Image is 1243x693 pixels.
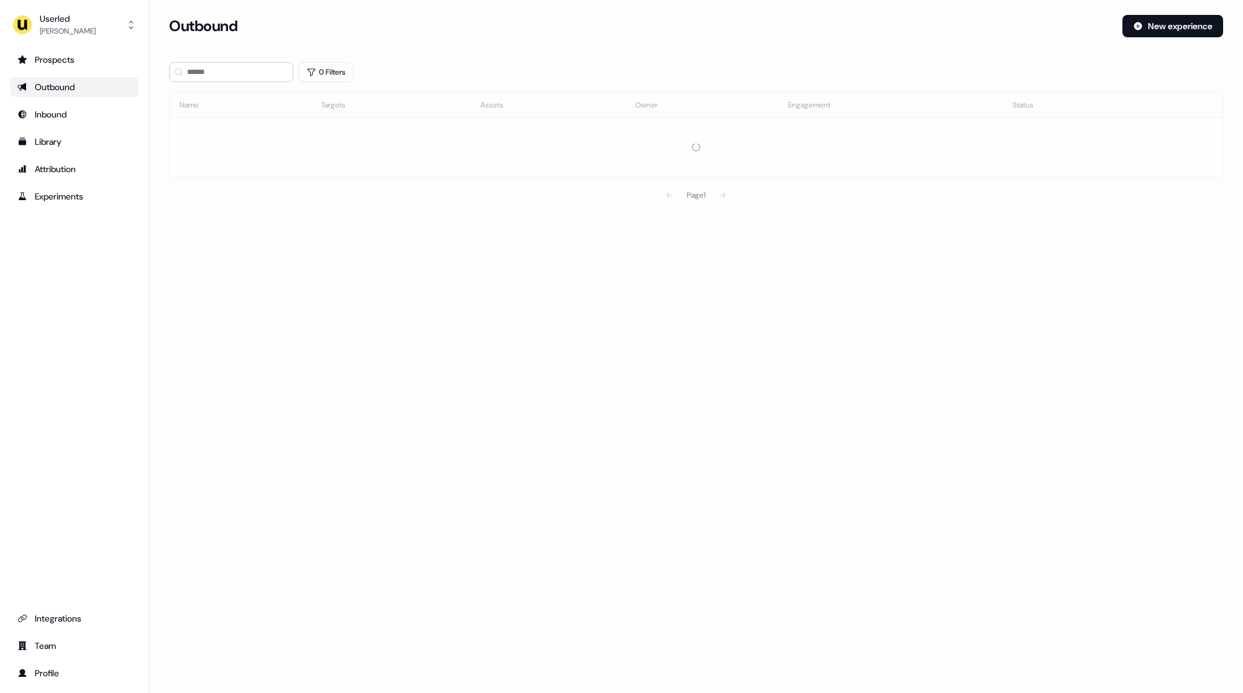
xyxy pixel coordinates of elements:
div: Profile [17,667,131,679]
a: Go to profile [10,663,139,683]
div: Attribution [17,163,131,175]
a: Go to templates [10,132,139,152]
div: Inbound [17,108,131,121]
div: Team [17,640,131,652]
div: Experiments [17,190,131,203]
button: New experience [1122,15,1223,37]
a: Go to integrations [10,608,139,628]
a: Go to prospects [10,50,139,70]
div: Prospects [17,53,131,66]
h3: Outbound [169,17,237,35]
div: Outbound [17,81,131,93]
button: 0 Filters [298,62,354,82]
a: Go to attribution [10,159,139,179]
div: Library [17,135,131,148]
div: Userled [40,12,96,25]
div: [PERSON_NAME] [40,25,96,37]
a: Go to experiments [10,186,139,206]
a: Go to Inbound [10,104,139,124]
a: Go to outbound experience [10,77,139,97]
a: Go to team [10,636,139,656]
button: Userled[PERSON_NAME] [10,10,139,40]
div: Integrations [17,612,131,625]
